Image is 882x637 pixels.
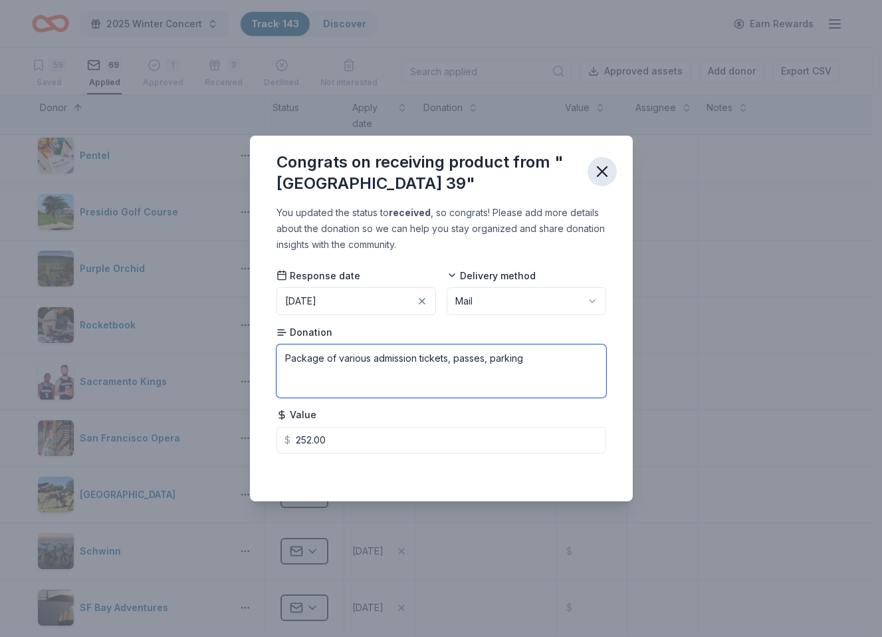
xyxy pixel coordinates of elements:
b: received [389,207,431,218]
div: [DATE] [285,293,316,309]
span: Response date [276,269,360,283]
button: [DATE] [276,287,436,315]
div: You updated the status to , so congrats! Please add more details about the donation so we can hel... [276,205,606,253]
span: Value [276,408,316,422]
div: Congrats on receiving product from "[GEOGRAPHIC_DATA] 39" [276,152,577,194]
span: Delivery method [447,269,536,283]
span: Donation [276,326,332,339]
textarea: Package of various admission tickets, passes, parking [276,344,606,398]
